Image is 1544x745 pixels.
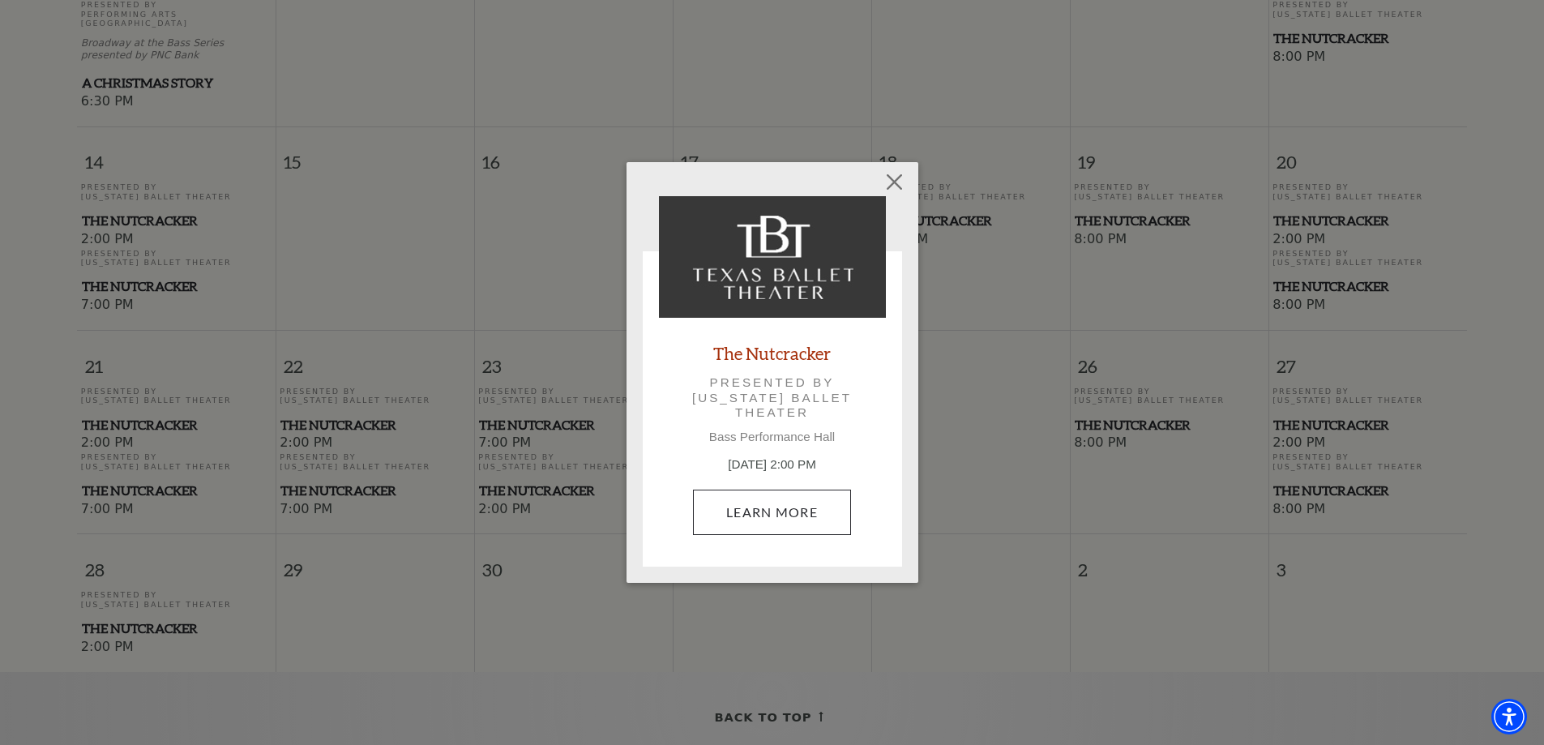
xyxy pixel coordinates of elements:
img: The Nutcracker [659,196,886,318]
p: Bass Performance Hall [659,430,886,444]
p: [DATE] 2:00 PM [659,456,886,474]
div: Accessibility Menu [1491,699,1527,734]
a: The Nutcracker [713,342,831,364]
button: Close [879,166,909,197]
a: December 24, 2:00 PM Learn More [693,490,851,535]
p: Presented by [US_STATE] Ballet Theater [682,375,863,420]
